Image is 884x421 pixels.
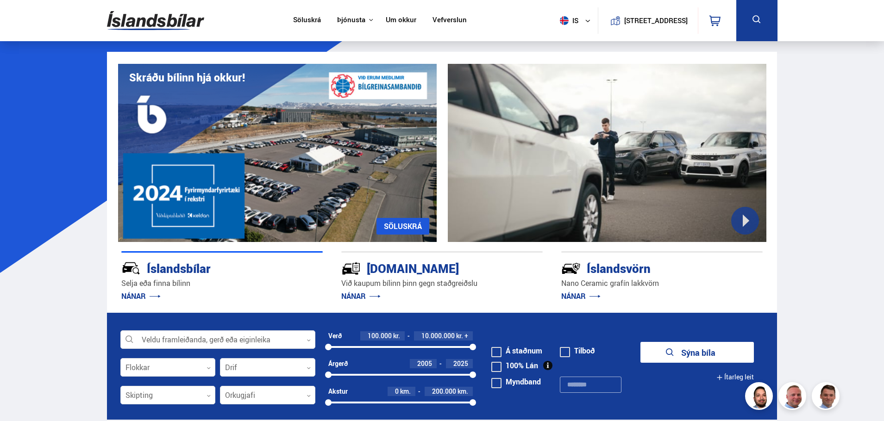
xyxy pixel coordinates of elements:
a: Vefverslun [433,16,467,25]
img: FbJEzSuNWCJXmdc-.webp [813,384,841,411]
h1: Skráðu bílinn hjá okkur! [129,71,245,84]
a: NÁNAR [121,291,161,301]
span: km. [400,388,411,395]
img: eKx6w-_Home_640_.png [118,64,437,242]
div: [DOMAIN_NAME] [341,260,510,276]
div: Verð [328,332,342,340]
label: Tilboð [560,347,595,354]
span: 10.000.000 [421,331,455,340]
img: -Svtn6bYgwAsiwNX.svg [561,259,581,278]
a: SÖLUSKRÁ [376,218,429,235]
span: 2025 [453,359,468,368]
img: nhp88E3Fdnt1Opn2.png [746,384,774,411]
label: Myndband [491,378,541,385]
span: 200.000 [432,387,456,396]
a: Um okkur [386,16,416,25]
span: kr. [456,332,463,340]
img: JRvxyua_JYH6wB4c.svg [121,259,141,278]
div: Íslandsbílar [121,260,290,276]
button: [STREET_ADDRESS] [628,17,684,25]
p: Selja eða finna bílinn [121,278,323,289]
button: Þjónusta [337,16,365,25]
a: Söluskrá [293,16,321,25]
p: Við kaupum bílinn þinn gegn staðgreiðslu [341,278,543,289]
span: 100.000 [368,331,392,340]
a: NÁNAR [561,291,601,301]
span: 0 [395,387,399,396]
img: svg+xml;base64,PHN2ZyB4bWxucz0iaHR0cDovL3d3dy53My5vcmcvMjAwMC9zdmciIHdpZHRoPSI1MTIiIGhlaWdodD0iNT... [560,16,569,25]
div: Íslandsvörn [561,260,730,276]
div: Árgerð [328,360,348,367]
img: tr5P-W3DuiFaO7aO.svg [341,259,361,278]
span: kr. [393,332,400,340]
span: km. [458,388,468,395]
span: is [556,16,579,25]
p: Nano Ceramic grafín lakkvörn [561,278,763,289]
img: G0Ugv5HjCgRt.svg [107,6,204,36]
label: Á staðnum [491,347,542,354]
a: NÁNAR [341,291,381,301]
button: is [556,7,598,34]
img: siFngHWaQ9KaOqBr.png [780,384,808,411]
span: 2005 [417,359,432,368]
button: Sýna bíla [640,342,754,363]
span: + [464,332,468,340]
label: 100% Lán [491,362,538,369]
button: Ítarleg leit [716,367,754,388]
a: [STREET_ADDRESS] [603,7,693,34]
div: Akstur [328,388,348,395]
